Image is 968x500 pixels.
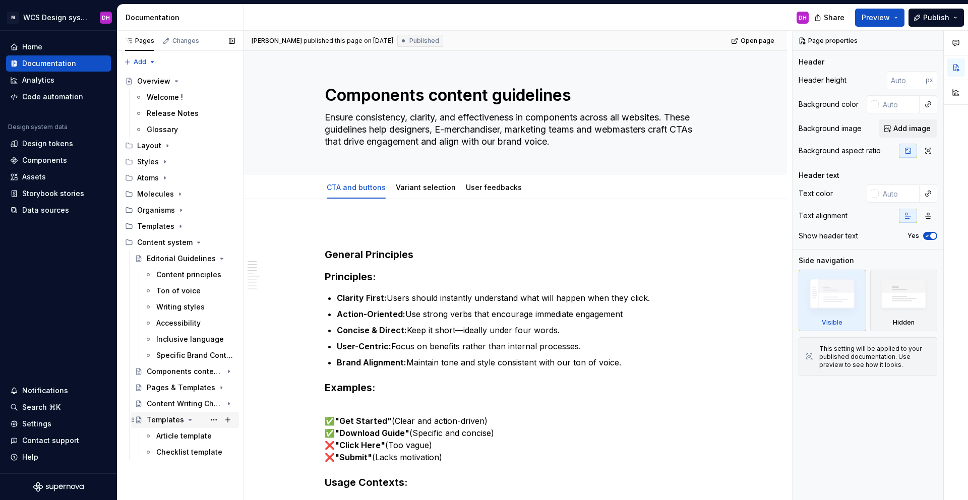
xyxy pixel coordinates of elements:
[822,319,842,327] div: Visible
[926,76,933,84] p: px
[147,383,215,393] div: Pages & Templates
[22,386,68,396] div: Notifications
[879,119,937,138] button: Add image
[22,75,54,85] div: Analytics
[6,449,111,465] button: Help
[134,58,146,66] span: Add
[140,444,239,460] a: Checklist template
[121,55,159,69] button: Add
[337,325,407,335] strong: Concise & Direct:
[923,13,949,23] span: Publish
[137,141,161,151] div: Layout
[147,399,223,409] div: Content Writing Checklists
[799,256,854,266] div: Side navigation
[6,432,111,449] button: Contact support
[466,183,522,192] a: User feedbacks
[337,356,706,368] p: Maintain tone and style consistent with our ton of voice.
[6,185,111,202] a: Storybook stories
[6,55,111,72] a: Documentation
[335,428,409,438] strong: "Download Guide"
[304,37,393,45] div: published this page on [DATE]
[799,231,858,241] div: Show header text
[887,71,926,89] input: Auto
[131,396,239,412] a: Content Writing Checklists
[22,402,60,412] div: Search ⌘K
[323,109,704,150] textarea: Ensure consistency, clarity, and effectiveness in components across all websites. These guideline...
[172,37,199,45] div: Changes
[156,350,233,360] div: Specific Brand Content
[6,399,111,415] button: Search ⌘K
[907,232,919,240] label: Yes
[325,403,706,463] p: ✅ (Clear and action-driven) ✅ (Specific and concise) ❌ (Too vague) ❌ (Lacks motivation)
[140,283,239,299] a: Ton of voice
[728,34,779,48] a: Open page
[6,136,111,152] a: Design tokens
[156,270,221,280] div: Content principles
[121,73,239,89] a: Overview
[870,270,938,331] div: Hidden
[799,57,824,67] div: Header
[2,7,115,28] button: MWCS Design systemDH
[156,286,201,296] div: Ton of voice
[137,173,159,183] div: Atoms
[137,157,159,167] div: Styles
[335,440,385,450] strong: "Click Here"
[121,138,239,154] div: Layout
[6,39,111,55] a: Home
[799,189,833,199] div: Text color
[6,169,111,185] a: Assets
[799,75,846,85] div: Header height
[6,202,111,218] a: Data sources
[22,452,38,462] div: Help
[335,452,372,462] strong: "Submit"
[323,176,390,198] div: CTA and buttons
[799,211,848,221] div: Text alignment
[337,357,406,367] strong: Brand Alignment:
[22,139,73,149] div: Design tokens
[22,58,76,69] div: Documentation
[121,234,239,251] div: Content system
[121,218,239,234] div: Templates
[131,363,239,380] a: Components content guidelines
[156,447,222,457] div: Checklist template
[140,347,239,363] a: Specific Brand Content
[6,383,111,399] button: Notifications
[156,334,224,344] div: Inclusive language
[147,92,183,102] div: Welcome !
[6,89,111,105] a: Code automation
[337,292,706,304] p: Users should instantly understand what will happen when they click.
[33,482,84,492] svg: Supernova Logo
[131,412,239,428] a: Templates
[824,13,844,23] span: Share
[156,302,205,312] div: Writing styles
[156,431,212,441] div: Article template
[131,121,239,138] a: Glossary
[325,271,376,283] strong: Principles:
[325,476,407,488] strong: Usage Contexts:
[337,309,405,319] strong: Action-Oriented:
[22,419,51,429] div: Settings
[121,73,239,460] div: Page tree
[396,183,456,192] a: Variant selection
[121,154,239,170] div: Styles
[131,89,239,105] a: Welcome !
[22,205,69,215] div: Data sources
[462,176,526,198] div: User feedbacks
[22,172,46,182] div: Assets
[22,435,79,446] div: Contact support
[125,37,154,45] div: Pages
[335,416,392,426] strong: "Get Started"
[409,37,439,45] span: Published
[879,184,920,203] input: Auto
[140,331,239,347] a: Inclusive language
[893,123,931,134] span: Add image
[741,37,774,45] span: Open page
[855,9,904,27] button: Preview
[337,324,706,336] p: Keep it short—ideally under four words.
[22,155,67,165] div: Components
[22,42,42,52] div: Home
[799,123,862,134] div: Background image
[337,308,706,320] p: Use strong verbs that encourage immediate engagement
[799,270,866,331] div: Visible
